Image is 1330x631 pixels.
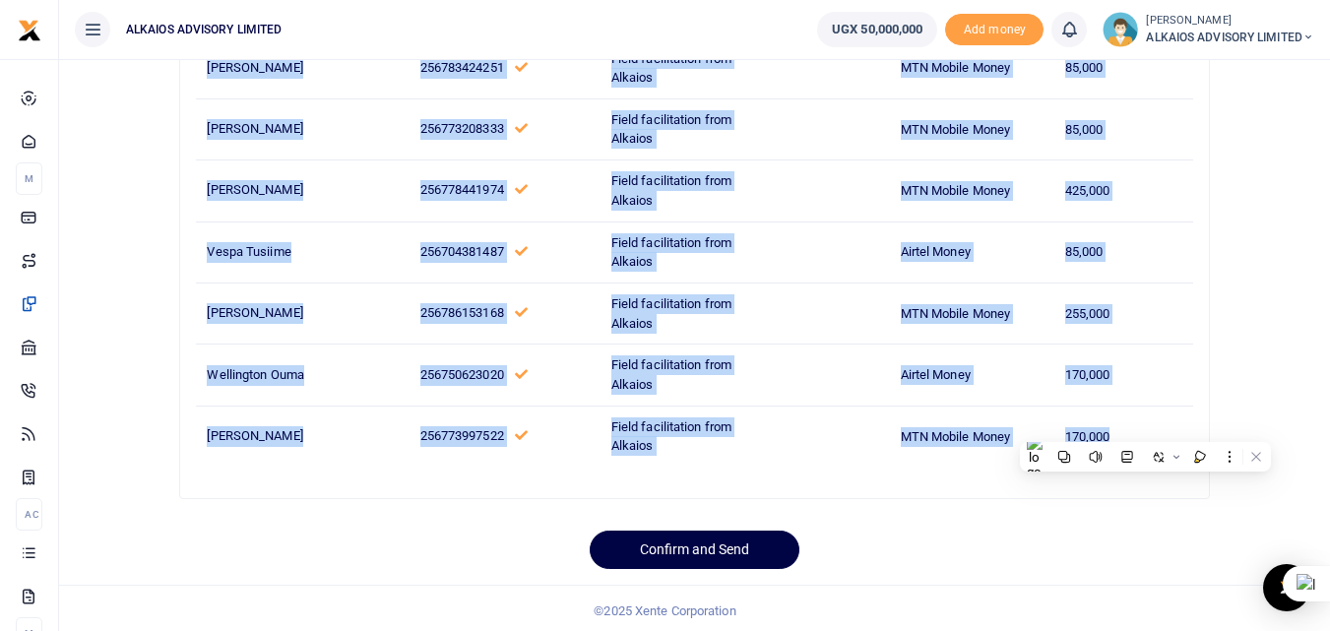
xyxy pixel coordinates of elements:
img: logo-small [18,19,41,42]
span: [PERSON_NAME] [207,121,302,136]
td: Field facilitation from Alkaios [601,37,749,98]
td: 170,000 [1053,406,1192,467]
td: MTN Mobile Money [889,98,1053,159]
td: MTN Mobile Money [889,406,1053,467]
td: 85,000 [1053,221,1192,283]
td: MTN Mobile Money [889,37,1053,98]
a: This number has been validated [515,182,528,197]
a: logo-small logo-large logo-large [18,22,41,36]
span: ALKAIOS ADVISORY LIMITED [1146,29,1314,46]
span: 256773997522 [420,428,504,443]
span: 256750623020 [420,367,504,382]
span: Wellington Ouma [207,367,304,382]
li: M [16,162,42,195]
span: [PERSON_NAME] [207,182,302,197]
div: Open Intercom Messenger [1263,564,1310,611]
a: This number has been validated [515,121,528,136]
small: [PERSON_NAME] [1146,13,1314,30]
a: This number has been validated [515,305,528,320]
a: UGX 50,000,000 [817,12,937,47]
span: 256773208333 [420,121,504,136]
td: 85,000 [1053,37,1192,98]
td: Field facilitation from Alkaios [601,98,749,159]
span: 256786153168 [420,305,504,320]
li: Ac [16,498,42,531]
td: 85,000 [1053,98,1192,159]
td: Field facilitation from Alkaios [601,283,749,344]
span: 256704381487 [420,244,504,259]
td: MTN Mobile Money [889,283,1053,344]
span: [PERSON_NAME] [207,305,302,320]
span: 256783424251 [420,60,504,75]
a: This number has been validated [515,244,528,259]
span: ALKAIOS ADVISORY LIMITED [118,21,289,38]
td: MTN Mobile Money [889,160,1053,221]
button: Confirm and Send [590,531,799,569]
li: Toup your wallet [945,14,1044,46]
span: UGX 50,000,000 [832,20,922,39]
span: 256778441974 [420,182,504,197]
td: Airtel Money [889,221,1053,283]
span: [PERSON_NAME] [207,60,302,75]
td: 255,000 [1053,283,1192,344]
li: Wallet ballance [809,12,945,47]
td: Field facilitation from Alkaios [601,221,749,283]
span: Add money [945,14,1044,46]
td: Field facilitation from Alkaios [601,406,749,467]
span: [PERSON_NAME] [207,428,302,443]
td: 170,000 [1053,345,1192,406]
td: Field facilitation from Alkaios [601,345,749,406]
a: This number has been validated [515,428,528,443]
td: Airtel Money [889,345,1053,406]
a: This number has been validated [515,367,528,382]
a: This number has been validated [515,60,528,75]
img: profile-user [1103,12,1138,47]
a: Add money [945,21,1044,35]
td: Field facilitation from Alkaios [601,160,749,221]
td: 425,000 [1053,160,1192,221]
span: Vespa Tusiime [207,244,290,259]
a: profile-user [PERSON_NAME] ALKAIOS ADVISORY LIMITED [1103,12,1314,47]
